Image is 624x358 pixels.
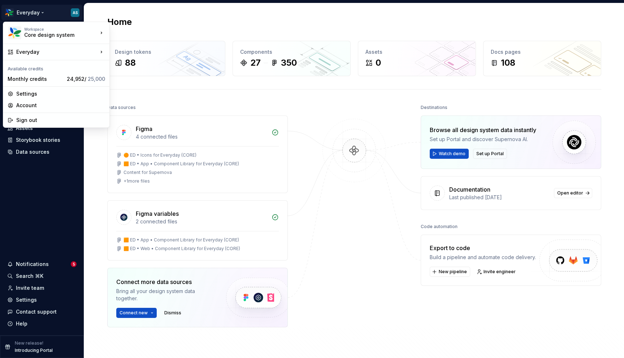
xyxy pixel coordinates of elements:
[16,102,105,109] div: Account
[8,26,21,39] img: 551ca721-6c59-42a7-accd-e26345b0b9d6.png
[24,31,86,39] div: Core design system
[88,76,105,82] span: 25,000
[67,76,105,82] span: 24,952 /
[16,117,105,124] div: Sign out
[5,62,108,73] div: Available credits
[16,90,105,97] div: Settings
[16,48,98,56] div: Everyday
[8,75,64,83] div: Monthly credits
[24,27,98,31] div: Workspace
